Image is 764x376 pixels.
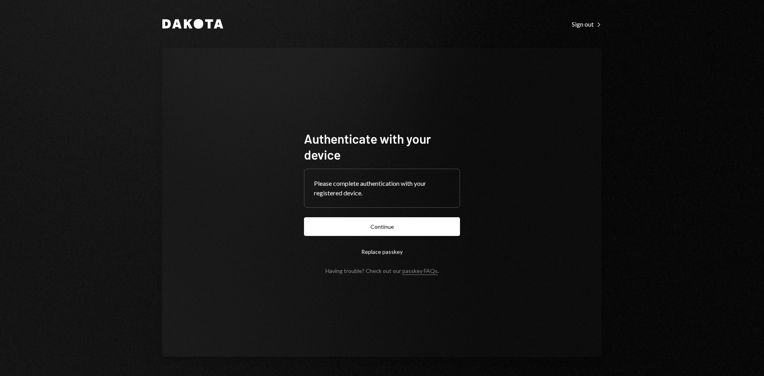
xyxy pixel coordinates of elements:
[325,267,439,274] div: Having trouble? Check out our .
[304,131,460,162] h1: Authenticate with your device
[304,242,460,261] button: Replace passkey
[304,217,460,236] button: Continue
[314,179,450,198] div: Please complete authentication with your registered device.
[572,19,602,28] a: Sign out
[402,267,438,275] a: passkey FAQs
